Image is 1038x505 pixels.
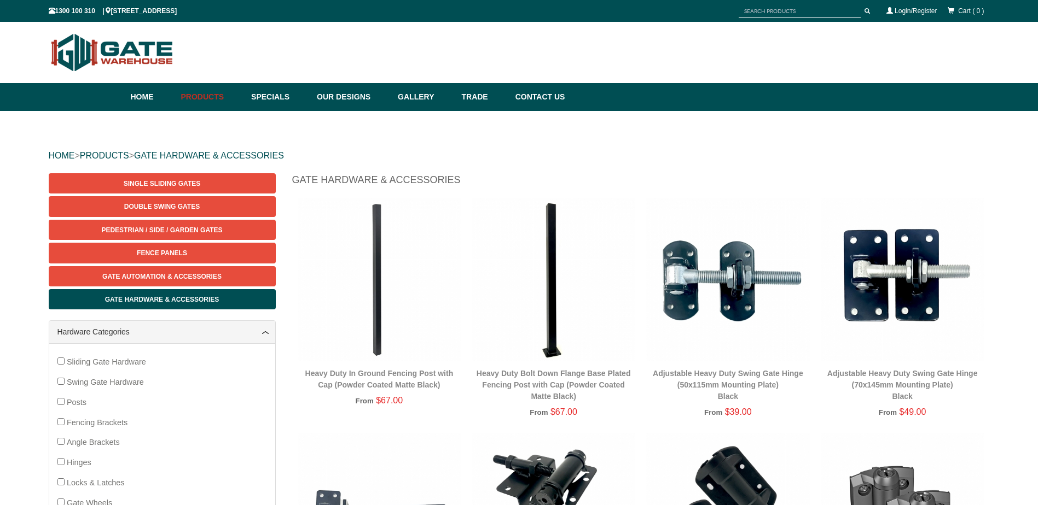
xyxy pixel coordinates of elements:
span: Swing Gate Hardware [67,378,144,386]
img: Heavy Duty Bolt Down Flange Base Plated Fencing Post with Cap (Powder Coated Matte Black) - Gate ... [472,198,635,361]
span: $67.00 [376,396,403,405]
a: Specials [246,83,311,111]
span: Fencing Brackets [67,418,127,427]
img: Heavy Duty In Ground Fencing Post with Cap (Powder Coated Matte Black) - Gate Warehouse [298,198,461,361]
a: Single Sliding Gates [49,173,276,193]
a: Contact Us [510,83,565,111]
span: Locks & Latches [67,478,125,487]
span: Posts [67,398,86,407]
a: GATE HARDWARE & ACCESSORIES [134,151,284,160]
span: Pedestrian / Side / Garden Gates [101,226,222,234]
a: Gate Automation & Accessories [49,266,276,286]
span: Hinges [67,458,91,467]
span: $39.00 [725,407,752,416]
a: Gallery [392,83,456,111]
span: Single Sliding Gates [124,180,200,187]
a: Double Swing Gates [49,196,276,216]
a: Login/Register [895,7,937,15]
a: Hardware Categories [57,326,267,338]
a: PRODUCTS [80,151,129,160]
a: Trade [456,83,509,111]
img: Adjustable Heavy Duty Swing Gate Hinge (70x145mm Mounting Plate) - Black - Gate Warehouse [821,198,984,361]
span: Double Swing Gates [124,203,200,210]
a: HOME [49,151,75,160]
a: Gate Hardware & Accessories [49,289,276,309]
span: Gate Automation & Accessories [102,273,222,280]
input: SEARCH PRODUCTS [739,4,861,18]
img: Adjustable Heavy Duty Swing Gate Hinge (50x115mm Mounting Plate) - Black - Gate Warehouse [646,198,810,361]
a: Adjustable Heavy Duty Swing Gate Hinge (70x145mm Mounting Plate)Black [827,369,978,401]
a: Adjustable Heavy Duty Swing Gate Hinge (50x115mm Mounting Plate)Black [653,369,803,401]
a: Heavy Duty In Ground Fencing Post with Cap (Powder Coated Matte Black) [305,369,454,389]
span: From [879,408,897,416]
h1: Gate Hardware & Accessories [292,173,990,192]
a: Heavy Duty Bolt Down Flange Base Plated Fencing Post with Cap (Powder Coated Matte Black) [477,369,631,401]
span: Angle Brackets [67,438,120,447]
a: Fence Panels [49,243,276,263]
span: 1300 100 310 | [STREET_ADDRESS] [49,7,177,15]
img: Gate Warehouse [49,27,176,78]
span: $49.00 [899,407,926,416]
span: From [356,397,374,405]
span: Gate Hardware & Accessories [105,296,219,303]
a: Our Designs [311,83,392,111]
span: From [530,408,548,416]
a: Pedestrian / Side / Garden Gates [49,220,276,240]
a: Products [176,83,246,111]
span: Cart ( 0 ) [958,7,984,15]
span: From [704,408,722,416]
span: $67.00 [550,407,577,416]
span: Fence Panels [137,249,187,257]
span: Sliding Gate Hardware [67,357,146,366]
a: Home [131,83,176,111]
div: > > [49,138,990,173]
